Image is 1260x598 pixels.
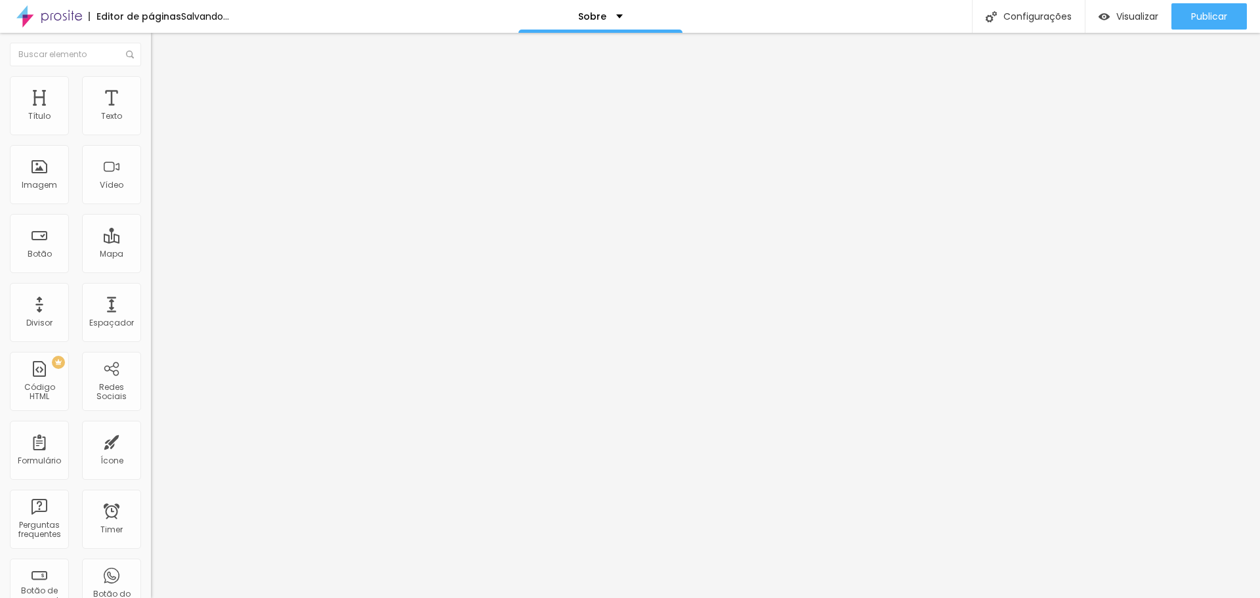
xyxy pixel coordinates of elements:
[13,383,65,402] div: Código HTML
[181,12,229,21] div: Salvando...
[85,383,137,402] div: Redes Sociais
[578,12,606,21] p: Sobre
[986,11,997,22] img: Icone
[28,112,51,121] div: Título
[13,521,65,540] div: Perguntas frequentes
[22,181,57,190] div: Imagem
[100,456,123,465] div: Ícone
[1116,11,1158,22] span: Visualizar
[101,112,122,121] div: Texto
[1191,11,1227,22] span: Publicar
[18,456,61,465] div: Formulário
[151,33,1260,598] iframe: Editor
[89,318,134,328] div: Espaçador
[28,249,52,259] div: Botão
[1099,11,1110,22] img: view-1.svg
[100,249,123,259] div: Mapa
[100,181,123,190] div: Vídeo
[1085,3,1171,30] button: Visualizar
[1171,3,1247,30] button: Publicar
[100,525,123,534] div: Timer
[10,43,141,66] input: Buscar elemento
[89,12,181,21] div: Editor de páginas
[26,318,52,328] div: Divisor
[126,51,134,58] img: Icone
